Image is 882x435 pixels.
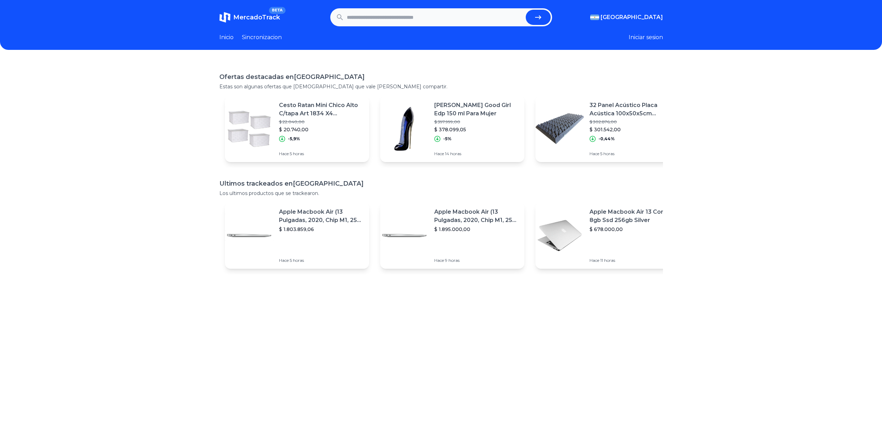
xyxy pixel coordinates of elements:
[380,96,524,162] a: Featured image[PERSON_NAME] Good Girl Edp 150 ml Para Mujer$ 397.999,00$ 378.099,05-5%Hace 14 horas
[288,136,300,142] p: -5,9%
[601,13,663,21] span: [GEOGRAPHIC_DATA]
[279,119,364,125] p: $ 22.040,00
[590,101,674,118] p: 32 Panel Acústico Placa Acústica 100x50x5cm Ultrasonic
[279,126,364,133] p: $ 20.740,00
[590,226,674,233] p: $ 678.000,00
[219,83,663,90] p: Estas son algunas ofertas que [DEMOGRAPHIC_DATA] que vale [PERSON_NAME] compartir.
[434,126,519,133] p: $ 378.099,05
[279,226,364,233] p: $ 1.803.859,06
[279,101,364,118] p: Cesto Ratan Mini Chico Alto C/tapa Art 1834 X4 [PERSON_NAME]
[590,126,674,133] p: $ 301.542,00
[219,12,280,23] a: MercadoTrackBETA
[225,105,273,153] img: Featured image
[434,226,519,233] p: $ 1.895.000,00
[279,258,364,263] p: Hace 5 horas
[225,202,369,269] a: Featured imageApple Macbook Air (13 Pulgadas, 2020, Chip M1, 256 Gb De Ssd, 8 Gb De Ram) - Plata$...
[590,151,674,157] p: Hace 5 horas
[434,101,519,118] p: [PERSON_NAME] Good Girl Edp 150 ml Para Mujer
[590,208,674,224] p: Apple Macbook Air 13 Core I5 8gb Ssd 256gb Silver
[219,190,663,197] p: Los ultimos productos que se trackearon.
[590,258,674,263] p: Hace 11 horas
[219,33,234,42] a: Inicio
[380,105,429,153] img: Featured image
[535,211,584,260] img: Featured image
[590,15,599,20] img: Argentina
[225,211,273,260] img: Featured image
[380,211,429,260] img: Featured image
[434,258,519,263] p: Hace 9 horas
[590,13,663,21] button: [GEOGRAPHIC_DATA]
[269,7,285,14] span: BETA
[219,12,230,23] img: MercadoTrack
[242,33,282,42] a: Sincronizacion
[279,208,364,224] p: Apple Macbook Air (13 Pulgadas, 2020, Chip M1, 256 Gb De Ssd, 8 Gb De Ram) - Plata
[590,119,674,125] p: $ 302.876,00
[434,208,519,224] p: Apple Macbook Air (13 Pulgadas, 2020, Chip M1, 256 Gb De Ssd, 8 Gb De Ram) - Plata
[434,151,519,157] p: Hace 14 horas
[279,151,364,157] p: Hace 5 horas
[219,179,663,188] h1: Ultimos trackeados en [GEOGRAPHIC_DATA]
[629,33,663,42] button: Iniciar sesion
[443,136,452,142] p: -5%
[434,119,519,125] p: $ 397.999,00
[535,105,584,153] img: Featured image
[535,202,680,269] a: Featured imageApple Macbook Air 13 Core I5 8gb Ssd 256gb Silver$ 678.000,00Hace 11 horas
[233,14,280,21] span: MercadoTrack
[380,202,524,269] a: Featured imageApple Macbook Air (13 Pulgadas, 2020, Chip M1, 256 Gb De Ssd, 8 Gb De Ram) - Plata$...
[535,96,680,162] a: Featured image32 Panel Acústico Placa Acústica 100x50x5cm Ultrasonic$ 302.876,00$ 301.542,00-0,44...
[225,96,369,162] a: Featured imageCesto Ratan Mini Chico Alto C/tapa Art 1834 X4 [PERSON_NAME]$ 22.040,00$ 20.740,00-...
[219,72,663,82] h1: Ofertas destacadas en [GEOGRAPHIC_DATA]
[599,136,615,142] p: -0,44%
